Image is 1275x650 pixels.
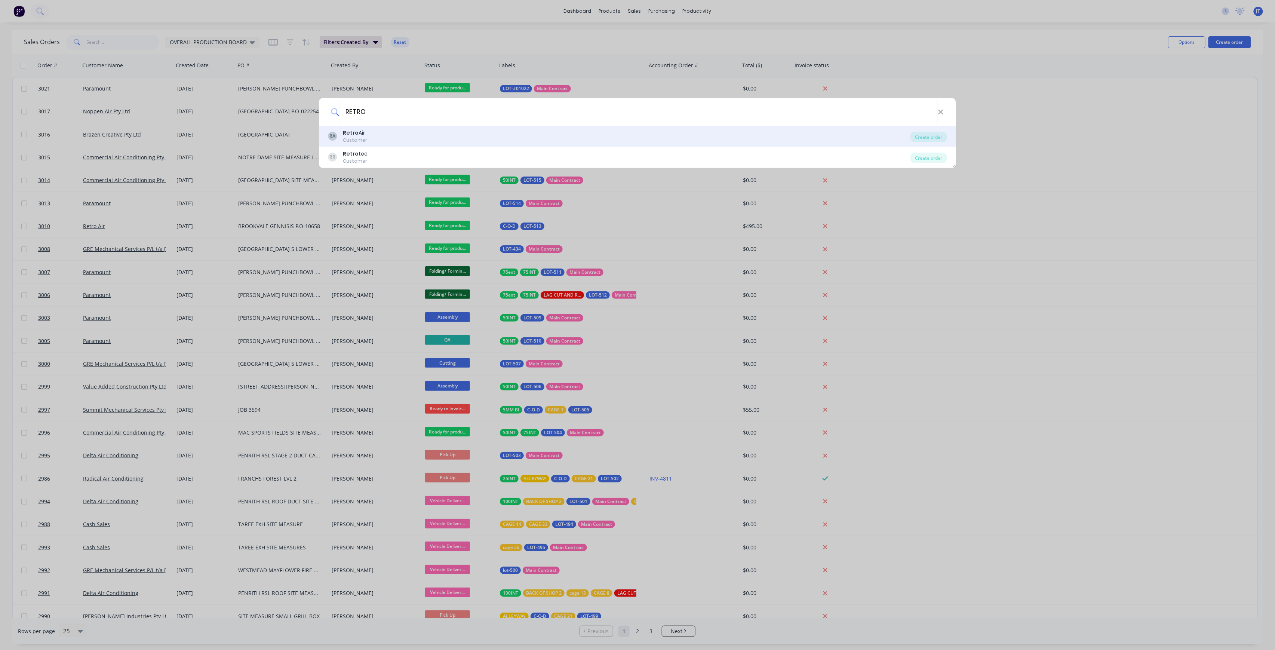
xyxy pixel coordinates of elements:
b: Retro [343,150,359,157]
b: Retro [343,129,359,137]
div: Customer [343,158,368,165]
div: RA [328,132,337,141]
div: RR [328,153,337,162]
div: Create order [911,132,947,142]
div: Customer [343,137,368,144]
div: Create order [911,153,947,163]
div: Air [343,129,368,137]
div: tec [343,150,368,158]
input: Enter a customer name to create a new order... [339,98,938,126]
